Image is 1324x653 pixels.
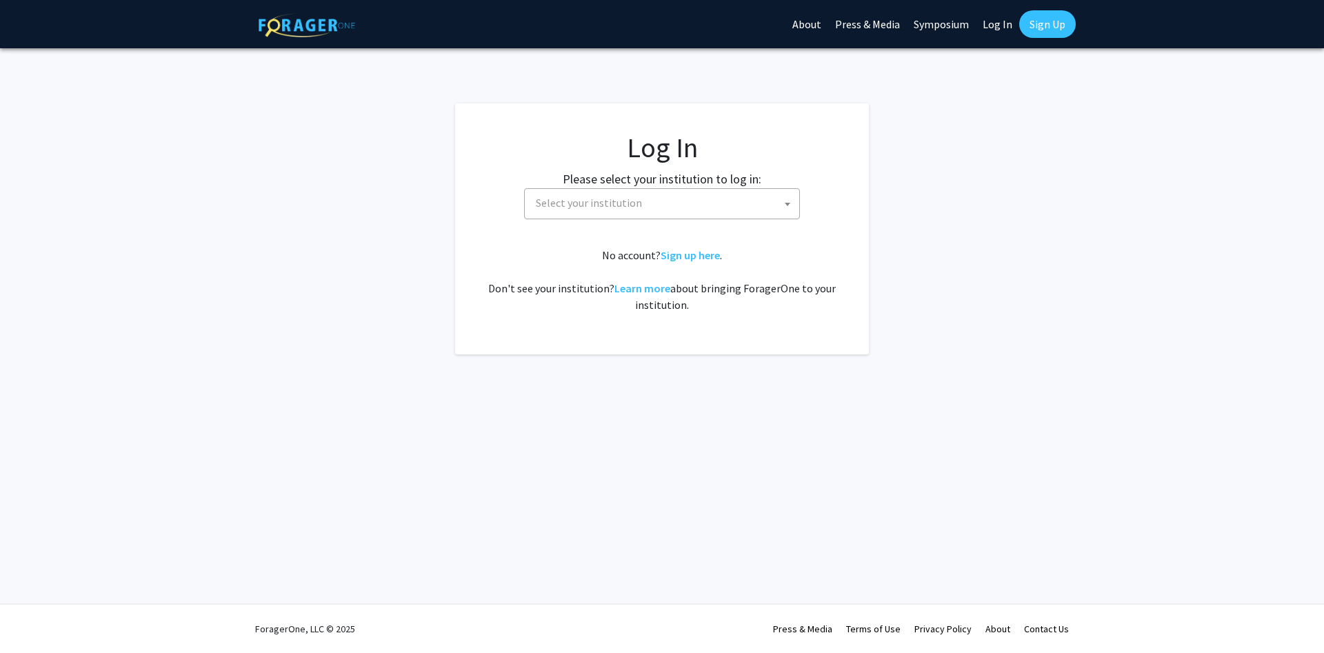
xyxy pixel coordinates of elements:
[483,247,841,313] div: No account? . Don't see your institution? about bringing ForagerOne to your institution.
[1024,623,1069,635] a: Contact Us
[255,605,355,653] div: ForagerOne, LLC © 2025
[259,13,355,37] img: ForagerOne Logo
[563,170,761,188] label: Please select your institution to log in:
[530,189,799,217] span: Select your institution
[914,623,972,635] a: Privacy Policy
[846,623,901,635] a: Terms of Use
[773,623,832,635] a: Press & Media
[483,131,841,164] h1: Log In
[614,281,670,295] a: Learn more about bringing ForagerOne to your institution
[1019,10,1076,38] a: Sign Up
[536,196,642,210] span: Select your institution
[524,188,800,219] span: Select your institution
[985,623,1010,635] a: About
[661,248,720,262] a: Sign up here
